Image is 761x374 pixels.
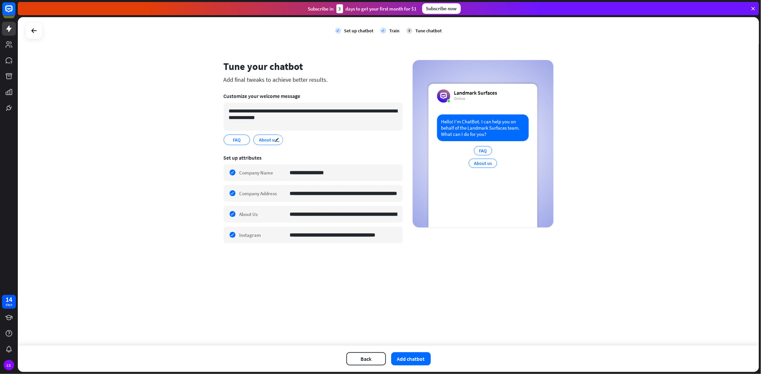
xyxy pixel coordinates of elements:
[224,154,403,161] div: Set up attributes
[391,352,431,365] button: Add chatbot
[454,89,497,96] div: Landmark Surfaces
[224,76,403,83] div: Add final tweaks to achieve better results.
[224,93,403,99] div: Customize your welcome message
[344,28,374,34] div: Set up chatbot
[275,137,280,142] i: edit
[6,302,12,307] div: days
[390,28,400,34] div: Train
[232,136,241,143] span: FAQ
[6,296,12,302] div: 14
[416,28,442,34] div: Tune chatbot
[259,136,278,143] span: About us
[335,28,341,34] i: check
[308,4,417,13] div: Subscribe in days to get your first month for $1
[4,360,14,370] div: LS
[380,28,386,34] i: check
[437,114,529,141] div: Hello! I’m ChatBot. I can help you on behalf of the Landmark Surfaces team. What can I do for you?
[336,4,343,13] div: 3
[224,60,403,73] div: Tune your chatbot
[469,159,497,168] div: About us
[422,3,461,14] div: Subscribe now
[474,146,492,155] div: FAQ
[406,28,412,34] div: 3
[454,96,497,101] div: Online
[2,295,16,309] a: 14 days
[346,352,386,365] button: Back
[5,3,25,22] button: Open LiveChat chat widget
